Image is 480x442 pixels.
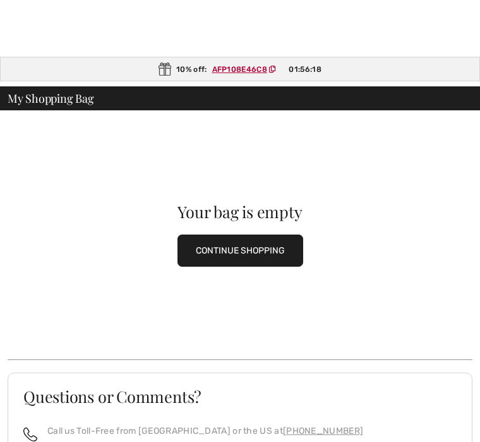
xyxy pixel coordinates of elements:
[177,235,303,267] button: CONTINUE SHOPPING
[31,204,449,219] div: Your bag is empty
[23,427,37,441] img: call
[47,424,363,438] p: Call us Toll-Free from [GEOGRAPHIC_DATA] or the US at
[8,93,94,104] span: My Shopping Bag
[212,65,267,74] ins: AFP108E46C8
[283,426,363,436] a: [PHONE_NUMBER]
[159,62,171,76] img: Gift.svg
[23,388,457,404] h3: Questions or Comments?
[289,64,321,75] span: 01:56:18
